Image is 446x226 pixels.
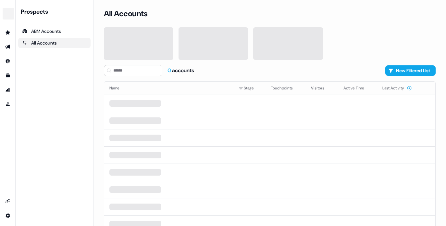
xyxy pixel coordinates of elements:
[239,85,261,91] div: Stage
[21,8,91,16] div: Prospects
[3,70,13,81] a: Go to templates
[22,28,87,34] div: ABM Accounts
[104,9,147,19] h3: All Accounts
[385,65,436,76] button: New Filtered List
[3,99,13,109] a: Go to experiments
[18,38,91,48] a: All accounts
[167,67,194,74] div: accounts
[3,210,13,221] a: Go to integrations
[382,82,412,94] button: Last Activity
[3,42,13,52] a: Go to outbound experience
[3,27,13,38] a: Go to prospects
[104,82,233,95] th: Name
[3,85,13,95] a: Go to attribution
[3,196,13,206] a: Go to integrations
[271,82,301,94] button: Touchpoints
[311,82,332,94] button: Visitors
[22,40,87,46] div: All Accounts
[3,56,13,66] a: Go to Inbound
[343,82,372,94] button: Active Time
[18,26,91,36] a: ABM Accounts
[167,67,172,74] span: 0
